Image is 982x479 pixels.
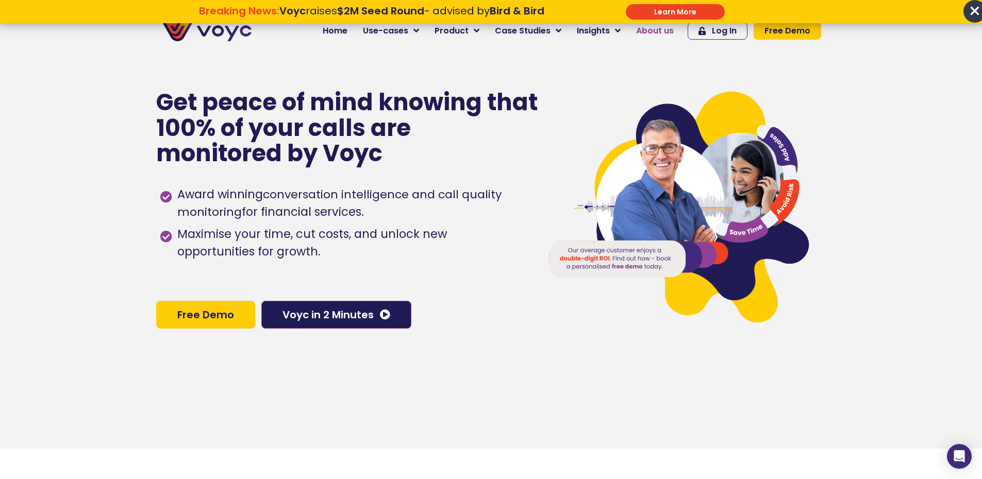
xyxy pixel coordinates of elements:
span: About us [636,25,674,37]
span: Product [435,25,469,37]
a: Use-cases [355,21,427,41]
a: About us [628,21,681,41]
a: Log In [688,22,747,40]
span: Voyc in 2 Minutes [282,310,374,320]
span: Phone [137,41,162,53]
a: Voyc in 2 Minutes [261,301,411,329]
span: Job title [137,83,172,95]
p: Get peace of mind knowing that 100% of your calls are monitored by Voyc [156,90,539,166]
a: Free Demo [156,301,255,329]
span: Case Studies [495,25,551,37]
div: Submit [626,4,725,20]
h1: conversation intelligence and call quality monitoring [177,186,502,220]
a: Case Studies [487,21,569,41]
strong: Bird & Bird [490,4,544,18]
a: Free Demo [754,22,821,40]
span: Maximise your time, cut costs, and unlock new opportunities for growth. [175,226,527,261]
a: Product [427,21,487,41]
div: Breaking News: Voyc raises $2M Seed Round - advised by Bird & Bird [146,5,596,29]
strong: Breaking News: [199,4,279,18]
img: voyc-full-logo [161,21,252,41]
div: Open Intercom Messenger [947,444,972,469]
span: Free Demo [177,310,234,320]
strong: $2M Seed Round [337,4,424,18]
span: Award winning for financial services. [175,186,527,221]
a: Home [315,21,355,41]
span: Use-cases [363,25,408,37]
a: Privacy Policy [212,214,261,225]
span: Free Demo [764,27,810,35]
span: Insights [577,25,610,37]
strong: Voyc [279,4,306,18]
span: raises - advised by [279,4,544,18]
a: Insights [569,21,628,41]
span: Home [323,25,347,37]
span: Log In [712,27,737,35]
